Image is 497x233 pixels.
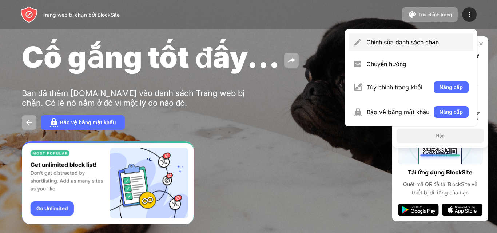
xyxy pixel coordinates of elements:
[353,108,362,116] img: menu-password.svg
[353,38,362,47] img: menu-pencil.svg
[436,133,445,138] font: Nộp
[434,106,469,118] button: Nâng cấp
[25,118,33,127] img: back.svg
[478,41,484,47] img: rate-us-close.svg
[367,84,422,91] font: Tùy chỉnh trang khối
[418,12,452,17] font: Tùy chỉnh trang
[408,10,417,19] img: pallet.svg
[49,118,58,127] img: password.svg
[402,7,458,22] button: Tùy chỉnh trang
[42,12,120,18] font: Trang web bị chặn bởi BlockSite
[408,169,473,176] font: Tải ứng dụng BlockSite
[20,6,38,23] img: header-logo.svg
[22,39,280,75] font: Cố gắng tốt đấy...
[397,129,484,143] button: Nộp
[60,120,116,125] font: Bảo vệ bằng mật khẩu
[366,60,406,68] font: Chuyển hướng
[465,10,474,19] img: menu-icon.svg
[442,204,482,216] img: app-store.svg
[287,56,296,65] img: share.svg
[434,81,469,93] button: Nâng cấp
[353,60,362,68] img: menu-redirect.svg
[398,204,439,216] img: google-play.svg
[403,181,478,195] font: Quét mã QR để tải BlockSite về thiết bị di động của bạn
[22,141,194,225] iframe: Banner
[353,83,362,92] img: menu-customize.svg
[366,39,439,46] font: Chỉnh sửa danh sách chặn
[440,84,463,90] font: Nâng cấp
[440,109,463,115] font: Nâng cấp
[41,115,125,130] button: Bảo vệ bằng mật khẩu
[22,88,244,108] font: Bạn đã thêm [DOMAIN_NAME] vào danh sách Trang web bị chặn. Có lẽ nó nằm ở đó vì một lý do nào đó.
[367,108,429,116] font: Bảo vệ bằng mật khẩu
